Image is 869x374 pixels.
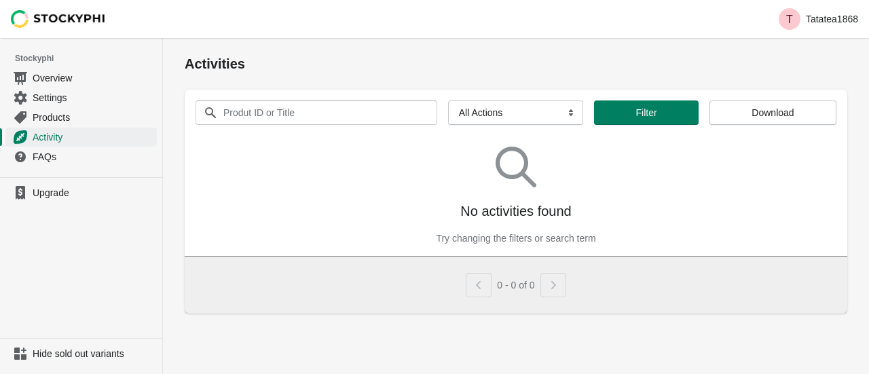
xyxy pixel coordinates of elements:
span: Download [752,107,794,118]
a: FAQs [5,147,157,166]
text: T [786,14,793,25]
img: Stockyphi [11,10,106,28]
span: Upgrade [33,186,154,200]
span: Avatar with initials T [779,8,800,30]
span: Settings [33,91,154,105]
button: Avatar with initials TTatatea1868 [773,5,864,33]
button: Filter [594,100,699,125]
span: Filter [635,107,657,118]
a: Overview [5,68,157,88]
a: Products [5,107,157,127]
img: Empty search results [496,147,536,187]
button: Download [709,100,836,125]
span: Activity [33,130,154,144]
a: Activity [5,127,157,147]
span: 0 - 0 of 0 [497,280,534,291]
p: Try changing the filters or search term [436,231,595,245]
span: Products [33,111,154,124]
p: Tatatea1868 [806,14,858,24]
a: Hide sold out variants [5,344,157,363]
nav: Pagination [466,267,566,297]
h1: Activities [185,54,847,73]
input: Produt ID or Title [223,100,413,125]
span: Overview [33,71,154,85]
a: Upgrade [5,183,157,202]
p: No activities found [460,202,571,221]
span: FAQs [33,150,154,164]
a: Settings [5,88,157,107]
span: Hide sold out variants [33,347,154,360]
span: Stockyphi [15,52,162,65]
